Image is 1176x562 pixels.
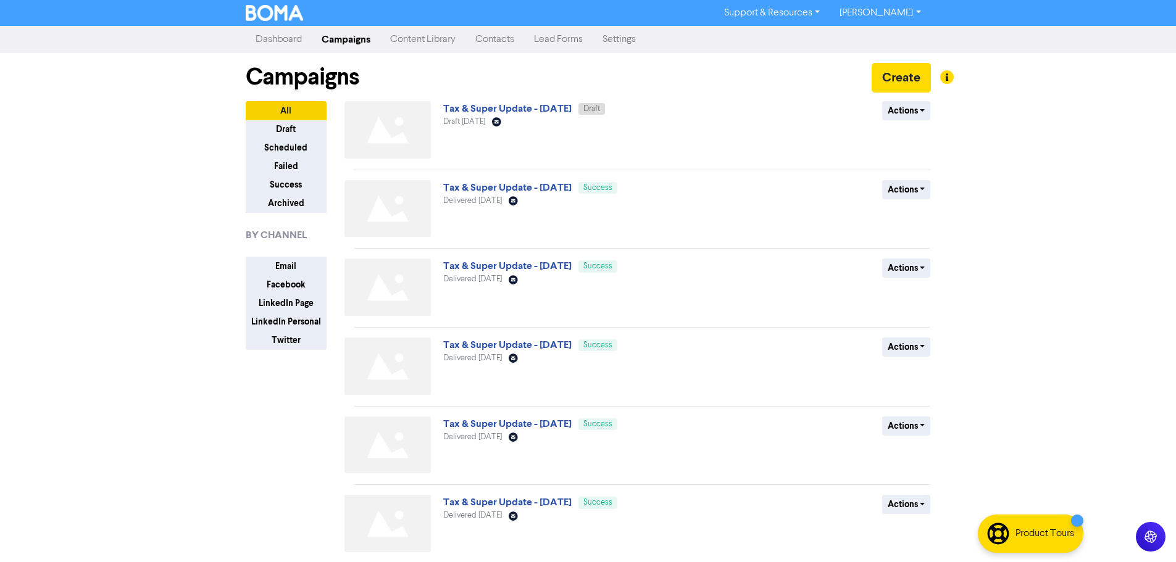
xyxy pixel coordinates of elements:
span: Success [583,498,612,506]
span: Success [583,420,612,428]
span: Draft [583,105,600,113]
button: Failed [246,157,327,176]
button: Actions [882,101,931,120]
button: Scheduled [246,138,327,157]
button: Actions [882,180,931,199]
span: Delivered [DATE] [443,275,502,283]
img: Not found [344,416,431,474]
span: Draft [DATE] [443,118,485,126]
img: Not found [344,258,431,316]
button: Actions [882,495,931,514]
img: Not found [344,495,431,552]
button: Success [246,175,327,194]
button: Archived [246,194,327,213]
img: BOMA Logo [246,5,304,21]
button: LinkedIn Page [246,294,327,313]
img: Not found [344,101,431,159]
button: Draft [246,120,327,139]
a: Lead Forms [524,27,593,52]
button: All [246,101,327,120]
a: Tax & Super Update - [DATE] [443,102,572,115]
span: Success [583,341,612,349]
span: Success [583,184,612,192]
button: Actions [882,416,931,436]
button: Actions [882,258,931,278]
a: Tax & Super Update - [DATE] [443,260,572,272]
span: Delivered [DATE] [443,511,502,519]
span: Delivered [DATE] [443,354,502,362]
a: Tax & Super Update - [DATE] [443,339,572,351]
button: LinkedIn Personal [246,312,327,331]
button: Twitter [246,331,327,350]
span: Delivered [DATE] [443,197,502,205]
span: Success [583,262,612,270]
img: Not found [344,180,431,238]
a: Content Library [380,27,465,52]
button: Create [872,63,931,93]
button: Facebook [246,275,327,294]
a: Dashboard [246,27,312,52]
span: BY CHANNEL [246,228,307,242]
h1: Campaigns [246,63,359,91]
button: Email [246,257,327,276]
iframe: Chat Widget [1114,503,1176,562]
a: Campaigns [312,27,380,52]
a: Support & Resources [714,3,830,23]
a: Settings [593,27,646,52]
a: Tax & Super Update - [DATE] [443,418,572,430]
button: Actions [882,337,931,357]
span: Delivered [DATE] [443,433,502,441]
img: Not found [344,337,431,395]
a: Tax & Super Update - [DATE] [443,181,572,194]
a: Contacts [465,27,524,52]
a: [PERSON_NAME] [830,3,930,23]
a: Tax & Super Update - [DATE] [443,496,572,508]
